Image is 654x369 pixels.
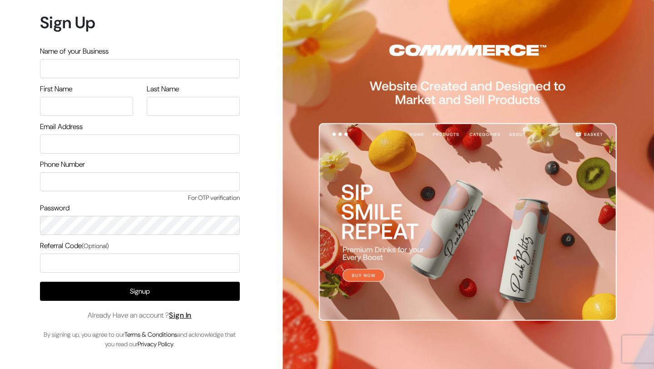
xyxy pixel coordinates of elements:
a: Sign In [169,310,192,320]
span: For OTP verification [40,193,240,203]
label: Referral Code [40,240,109,251]
span: (Optional) [82,242,109,250]
label: Last Name [147,84,179,95]
p: By signing up, you agree to our and acknowledge that you read our . [40,330,240,349]
span: Already Have an account ? [88,310,192,321]
label: Email Address [40,121,83,132]
h1: Sign Up [40,13,240,32]
label: Name of your Business [40,46,109,57]
a: Terms & Conditions [124,330,177,339]
a: Privacy Policy [138,340,173,348]
button: Signup [40,282,240,301]
label: Password [40,203,69,214]
label: First Name [40,84,72,95]
label: Phone Number [40,159,85,170]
